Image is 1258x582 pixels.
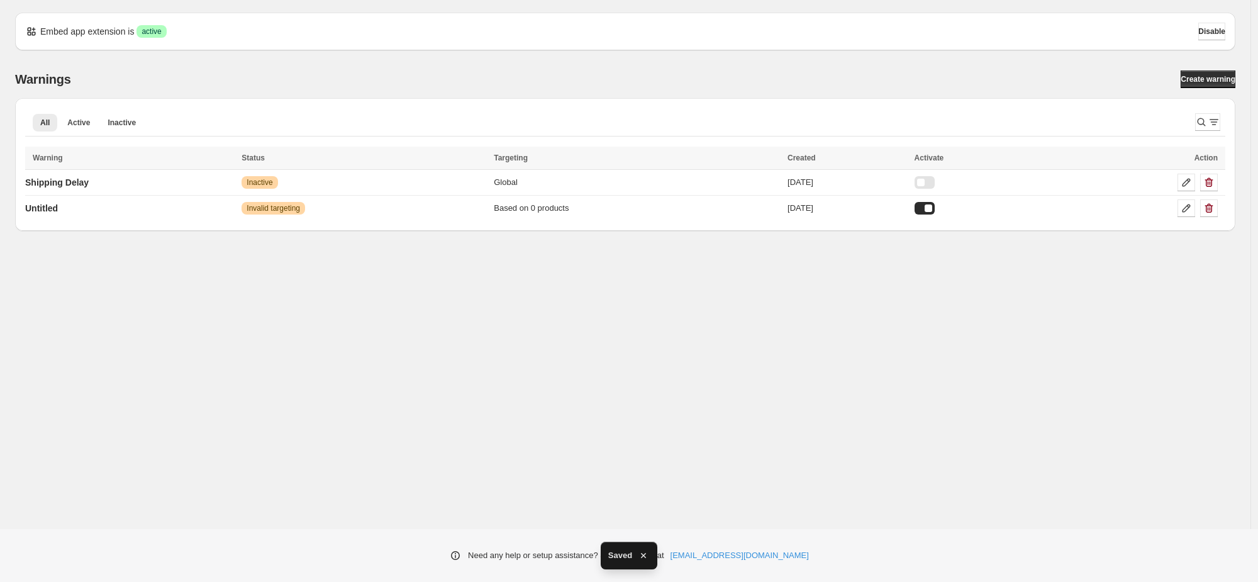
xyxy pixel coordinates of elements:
span: Disable [1198,26,1225,36]
span: Create warning [1181,74,1235,84]
a: Untitled [25,198,58,218]
p: Embed app extension is [40,25,134,38]
span: Inactive [247,177,272,187]
div: [DATE] [788,176,907,189]
span: All [40,118,50,128]
span: Status [242,154,265,162]
div: Global [494,176,780,189]
h2: Warnings [15,72,71,87]
span: Action [1194,154,1218,162]
p: Untitled [25,202,58,215]
span: active [142,26,161,36]
button: Search and filter results [1195,113,1220,131]
span: Inactive [108,118,136,128]
span: Targeting [494,154,528,162]
span: Invalid targeting [247,203,300,213]
a: Create warning [1181,70,1235,88]
a: [EMAIL_ADDRESS][DOMAIN_NAME] [671,549,809,562]
div: Based on 0 products [494,202,780,215]
span: Saved [608,549,632,562]
span: Activate [915,154,944,162]
span: Created [788,154,816,162]
p: Shipping Delay [25,176,89,189]
button: Disable [1198,23,1225,40]
span: Active [67,118,90,128]
div: [DATE] [788,202,907,215]
span: Warning [33,154,63,162]
a: Shipping Delay [25,172,89,193]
